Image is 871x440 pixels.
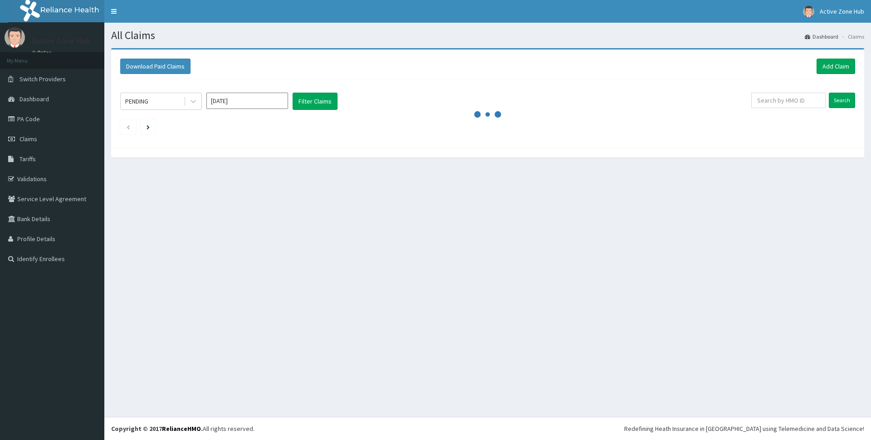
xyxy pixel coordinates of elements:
img: User Image [803,6,814,17]
a: Dashboard [805,33,838,40]
input: Select Month and Year [206,93,288,109]
button: Filter Claims [293,93,338,110]
img: User Image [5,27,25,48]
input: Search [829,93,855,108]
span: Tariffs [20,155,36,163]
a: RelianceHMO [162,425,201,433]
a: Add Claim [817,59,855,74]
strong: Copyright © 2017 . [111,425,203,433]
footer: All rights reserved. [104,417,871,440]
p: Active Zone Hub [32,37,90,45]
li: Claims [839,33,864,40]
a: Online [32,49,54,56]
a: Previous page [126,123,130,131]
svg: audio-loading [474,101,501,128]
div: Redefining Heath Insurance in [GEOGRAPHIC_DATA] using Telemedicine and Data Science! [624,424,864,433]
span: Switch Providers [20,75,66,83]
span: Dashboard [20,95,49,103]
h1: All Claims [111,30,864,41]
span: Claims [20,135,37,143]
input: Search by HMO ID [751,93,826,108]
div: PENDING [125,97,148,106]
span: Active Zone Hub [820,7,864,15]
button: Download Paid Claims [120,59,191,74]
a: Next page [147,123,150,131]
